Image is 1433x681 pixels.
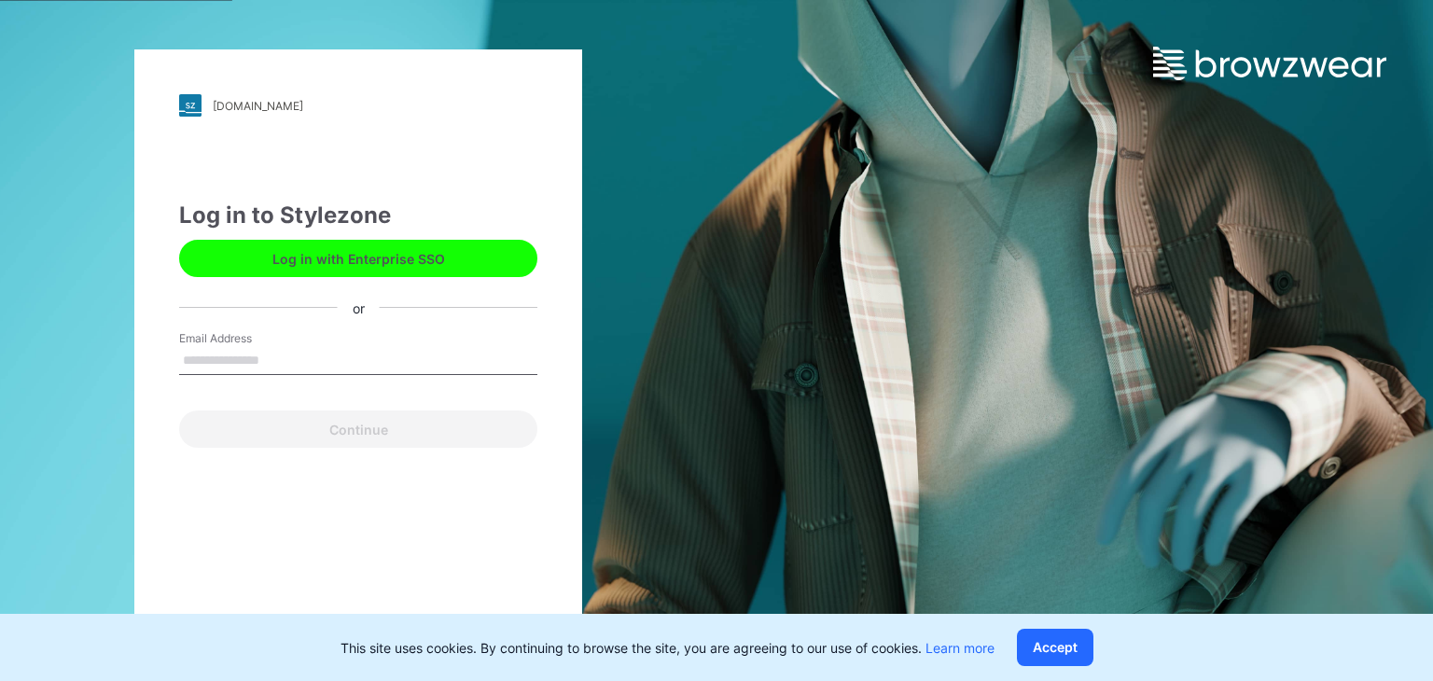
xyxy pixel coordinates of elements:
[179,94,202,117] img: stylezone-logo.562084cfcfab977791bfbf7441f1a819.svg
[1153,47,1386,80] img: browzwear-logo.e42bd6dac1945053ebaf764b6aa21510.svg
[179,240,537,277] button: Log in with Enterprise SSO
[341,638,995,658] p: This site uses cookies. By continuing to browse the site, you are agreeing to our use of cookies.
[179,199,537,232] div: Log in to Stylezone
[1017,629,1093,666] button: Accept
[179,94,537,117] a: [DOMAIN_NAME]
[179,330,310,347] label: Email Address
[213,99,303,113] div: [DOMAIN_NAME]
[338,298,380,317] div: or
[925,640,995,656] a: Learn more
